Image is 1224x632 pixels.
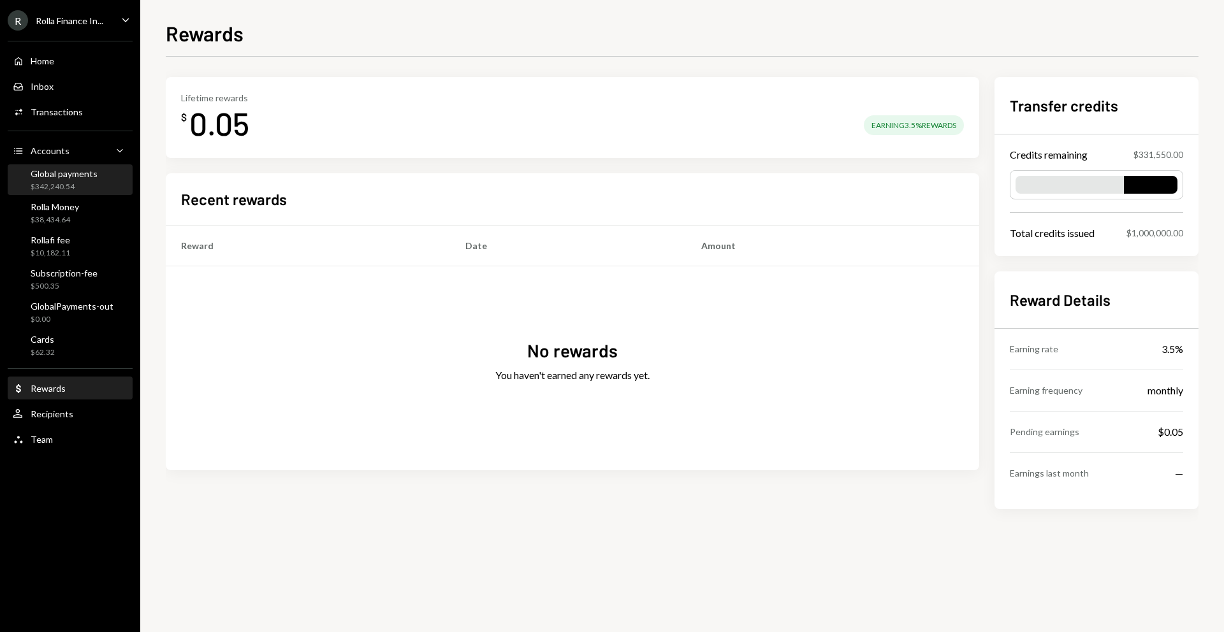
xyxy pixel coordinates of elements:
[31,234,70,245] div: Rollafi fee
[31,434,53,445] div: Team
[31,168,98,179] div: Global payments
[189,103,249,143] div: 0.05
[686,226,979,266] th: Amount
[31,106,83,117] div: Transactions
[8,231,133,261] a: Rollafi fee$10,182.11
[8,377,133,399] a: Rewards
[495,368,650,383] div: You haven't earned any rewards yet.
[31,281,98,292] div: $500.35
[1010,95,1183,116] h2: Transfer credits
[181,189,287,210] h2: Recent rewards
[8,100,133,123] a: Transactions
[31,145,69,156] div: Accounts
[1010,425,1079,438] div: Pending earnings
[8,297,133,327] a: GlobalPayments-out$0.00
[8,10,28,31] div: R
[8,330,133,361] a: Cards$62.32
[1162,341,1183,357] div: 3.5%
[1010,342,1058,355] div: Earning rate
[8,427,133,450] a: Team
[31,301,113,312] div: GlobalPayments-out
[527,338,618,363] div: No rewards
[31,268,98,278] div: Subscription-fee
[1010,384,1082,397] div: Earning frequency
[31,81,54,92] div: Inbox
[166,20,244,46] h1: Rewards
[450,226,686,266] th: Date
[1010,147,1088,162] div: Credits remaining
[8,75,133,97] a: Inbox
[181,92,249,103] div: Lifetime rewards
[31,408,73,419] div: Recipients
[1133,148,1183,161] div: $331,550.00
[181,111,187,124] div: $
[8,197,133,228] a: Rolla Money$38,434.64
[1158,424,1183,440] div: $0.05
[1147,383,1183,398] div: monthly
[31,215,79,226] div: $38,434.64
[31,347,55,358] div: $62.32
[1126,226,1183,240] div: $1,000,000.00
[8,139,133,162] a: Accounts
[31,182,98,192] div: $342,240.54
[36,15,103,26] div: Rolla Finance In...
[31,248,70,259] div: $10,182.11
[31,201,79,212] div: Rolla Money
[8,264,133,294] a: Subscription-fee$500.35
[8,49,133,72] a: Home
[864,115,964,135] div: Earning 3.5% Rewards
[1010,226,1095,241] div: Total credits issued
[166,226,450,266] th: Reward
[1010,466,1089,480] div: Earnings last month
[31,55,54,66] div: Home
[31,334,55,345] div: Cards
[1010,289,1183,310] h2: Reward Details
[31,383,66,394] div: Rewards
[8,164,133,195] a: Global payments$342,240.54
[31,314,113,325] div: $0.00
[1175,466,1183,481] div: —
[8,402,133,425] a: Recipients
